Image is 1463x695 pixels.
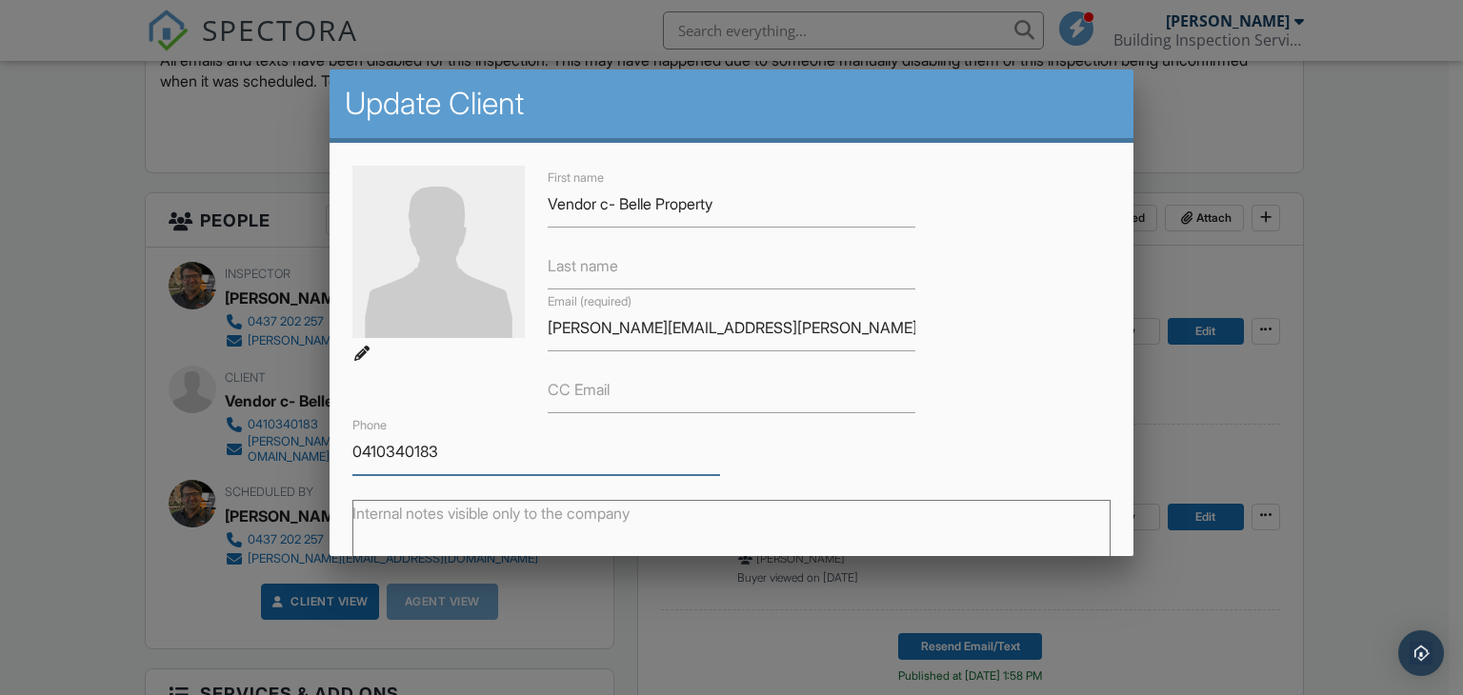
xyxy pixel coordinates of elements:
img: default-user-f0147aede5fd5fa78ca7ade42f37bd4542148d508eef1c3d3ea960f66861d68b.jpg [352,166,525,338]
label: Phone [352,417,387,434]
h2: Update Client [345,85,1119,123]
label: Last name [548,255,618,276]
div: Open Intercom Messenger [1398,630,1444,676]
label: CC Email [548,379,610,400]
label: First name [548,169,604,187]
label: Email (required) [548,293,631,310]
label: Internal notes visible only to the company [352,503,630,524]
